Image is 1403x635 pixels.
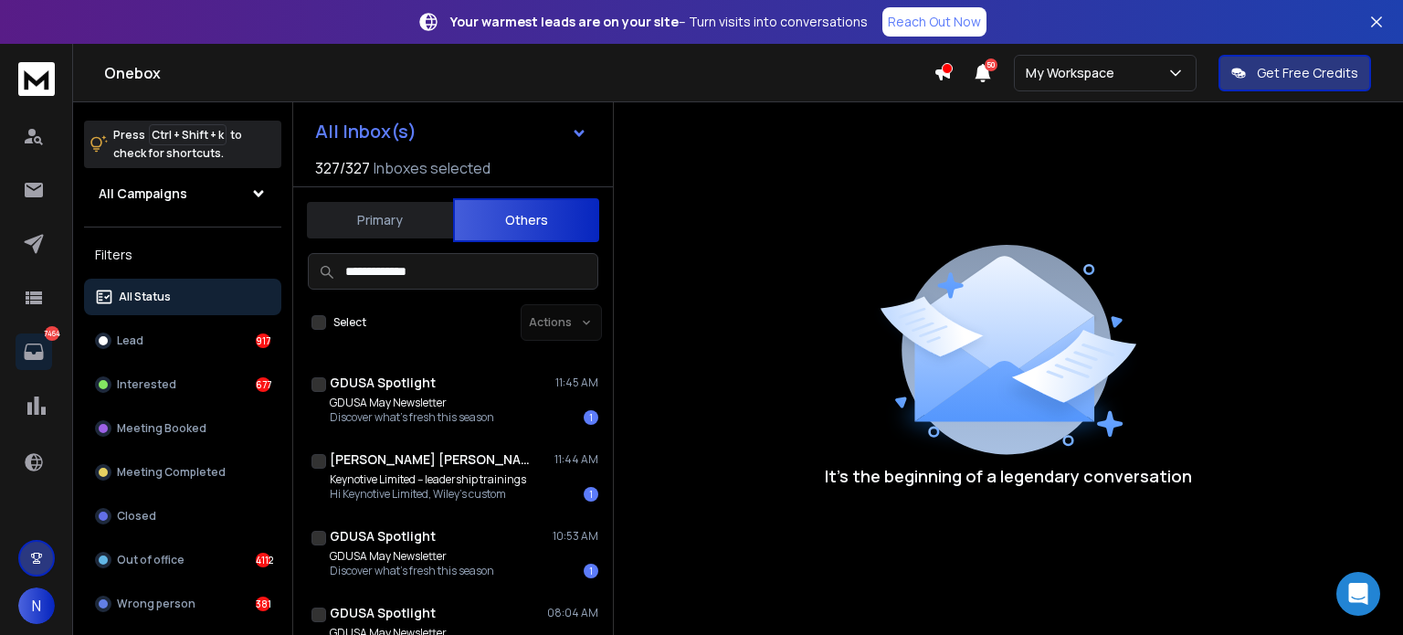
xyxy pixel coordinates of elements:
[553,529,598,544] p: 10:53 AM
[330,527,436,545] h1: GDUSA Spotlight
[450,13,868,31] p: – Turn visits into conversations
[84,586,281,622] button: Wrong person381
[18,62,55,96] img: logo
[256,553,270,567] div: 4112
[330,564,494,578] p: Discover what's fresh this season
[113,126,242,163] p: Press to check for shortcuts.
[117,333,143,348] p: Lead
[84,498,281,534] button: Closed
[301,113,602,150] button: All Inbox(s)
[149,124,227,145] span: Ctrl + Shift + k
[16,333,52,370] a: 7464
[330,396,494,410] p: GDUSA May Newsletter
[330,410,494,425] p: Discover what's fresh this season
[117,465,226,480] p: Meeting Completed
[256,597,270,611] div: 381
[985,58,997,71] span: 50
[45,326,59,341] p: 7464
[330,374,436,392] h1: GDUSA Spotlight
[315,122,417,141] h1: All Inbox(s)
[555,376,598,390] p: 11:45 AM
[450,13,679,30] strong: Your warmest leads are on your site
[825,463,1192,489] p: It’s the beginning of a legendary conversation
[1026,64,1122,82] p: My Workspace
[84,323,281,359] button: Lead917
[307,200,453,240] button: Primary
[18,587,55,624] button: N
[104,62,934,84] h1: Onebox
[330,487,526,502] p: Hi Keynotive Limited, Wiley's custom
[1257,64,1358,82] p: Get Free Credits
[256,377,270,392] div: 677
[84,366,281,403] button: Interested677
[117,509,156,524] p: Closed
[84,242,281,268] h3: Filters
[882,7,986,37] a: Reach Out Now
[117,553,185,567] p: Out of office
[453,198,599,242] button: Others
[119,290,171,304] p: All Status
[888,13,981,31] p: Reach Out Now
[330,604,436,622] h1: GDUSA Spotlight
[584,564,598,578] div: 1
[374,157,491,179] h3: Inboxes selected
[84,175,281,212] button: All Campaigns
[330,472,526,487] p: Keynotive Limited – leadership trainings
[256,333,270,348] div: 917
[330,450,531,469] h1: [PERSON_NAME] [PERSON_NAME]
[99,185,187,203] h1: All Campaigns
[84,542,281,578] button: Out of office4112
[117,597,195,611] p: Wrong person
[333,315,366,330] label: Select
[584,487,598,502] div: 1
[84,279,281,315] button: All Status
[84,454,281,491] button: Meeting Completed
[554,452,598,467] p: 11:44 AM
[1336,572,1380,616] div: Open Intercom Messenger
[315,157,370,179] span: 327 / 327
[1218,55,1371,91] button: Get Free Credits
[84,410,281,447] button: Meeting Booked
[117,421,206,436] p: Meeting Booked
[547,606,598,620] p: 08:04 AM
[584,410,598,425] div: 1
[117,377,176,392] p: Interested
[330,549,494,564] p: GDUSA May Newsletter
